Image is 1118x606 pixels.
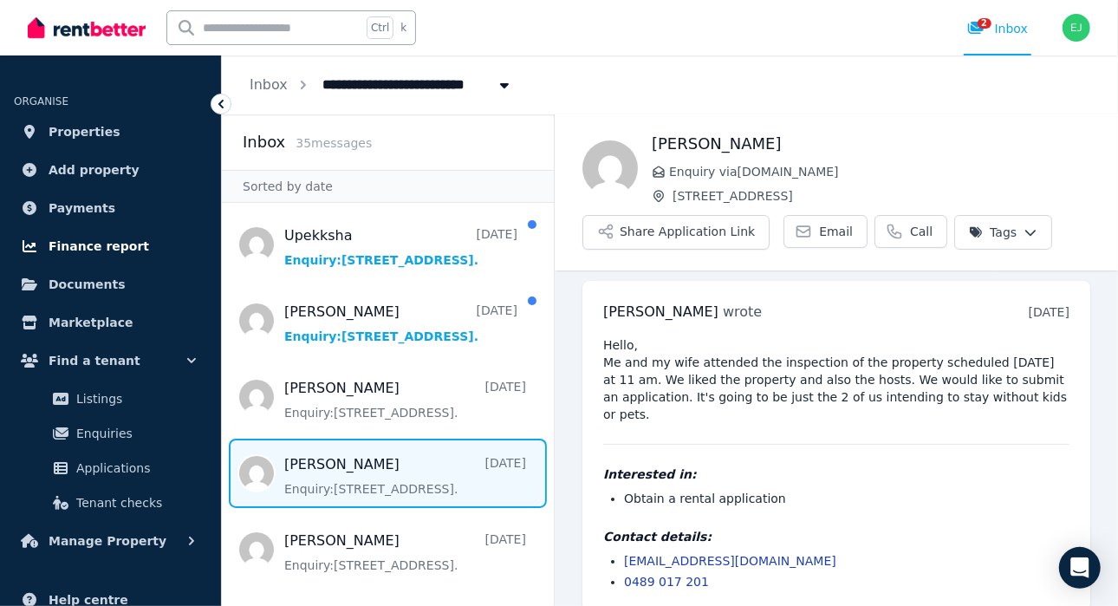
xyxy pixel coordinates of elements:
[14,114,207,149] a: Properties
[969,224,1017,241] span: Tags
[669,163,1090,180] span: Enquiry via [DOMAIN_NAME]
[603,466,1069,483] h4: Interested in:
[603,528,1069,545] h4: Contact details:
[624,575,709,589] a: 0489 017 201
[400,21,406,35] span: k
[723,303,762,320] span: wrote
[21,485,200,520] a: Tenant checks
[76,492,193,513] span: Tenant checks
[250,76,288,93] a: Inbox
[14,153,207,187] a: Add property
[222,55,541,114] nav: Breadcrumb
[21,381,200,416] a: Listings
[49,274,126,295] span: Documents
[284,531,526,574] a: [PERSON_NAME][DATE]Enquiry:[STREET_ADDRESS].
[296,136,372,150] span: 35 message s
[673,187,1090,205] span: [STREET_ADDRESS]
[284,225,517,269] a: Upekksha[DATE]Enquiry:[STREET_ADDRESS].
[49,312,133,333] span: Marketplace
[367,16,393,39] span: Ctrl
[1029,305,1069,319] time: [DATE]
[14,95,68,108] span: ORGANISE
[652,132,1090,156] h1: [PERSON_NAME]
[910,223,933,240] span: Call
[14,305,207,340] a: Marketplace
[978,18,991,29] span: 2
[14,343,207,378] button: Find a tenant
[49,236,149,257] span: Finance report
[49,160,140,180] span: Add property
[582,215,770,250] button: Share Application Link
[14,229,207,264] a: Finance report
[284,302,517,345] a: [PERSON_NAME][DATE]Enquiry:[STREET_ADDRESS].
[582,140,638,196] img: Rahul Gulabani
[1063,14,1090,42] img: Elsa Jureidini
[14,191,207,225] a: Payments
[76,458,193,479] span: Applications
[624,490,1069,507] li: Obtain a rental application
[76,388,193,409] span: Listings
[1059,547,1101,589] div: Open Intercom Messenger
[284,454,526,498] a: [PERSON_NAME][DATE]Enquiry:[STREET_ADDRESS].
[243,130,285,154] h2: Inbox
[14,524,207,558] button: Manage Property
[874,215,947,248] a: Call
[21,416,200,451] a: Enquiries
[28,15,146,41] img: RentBetter
[284,378,526,421] a: [PERSON_NAME][DATE]Enquiry:[STREET_ADDRESS].
[21,451,200,485] a: Applications
[76,423,193,444] span: Enquiries
[624,554,836,568] a: [EMAIL_ADDRESS][DOMAIN_NAME]
[819,223,853,240] span: Email
[603,336,1069,423] pre: Hello, Me and my wife attended the inspection of the property scheduled [DATE] at 11 am. We liked...
[603,303,718,320] span: [PERSON_NAME]
[49,198,115,218] span: Payments
[14,267,207,302] a: Documents
[783,215,868,248] a: Email
[49,121,120,142] span: Properties
[222,170,554,203] div: Sorted by date
[49,350,140,371] span: Find a tenant
[49,531,166,551] span: Manage Property
[967,20,1028,37] div: Inbox
[954,215,1052,250] button: Tags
